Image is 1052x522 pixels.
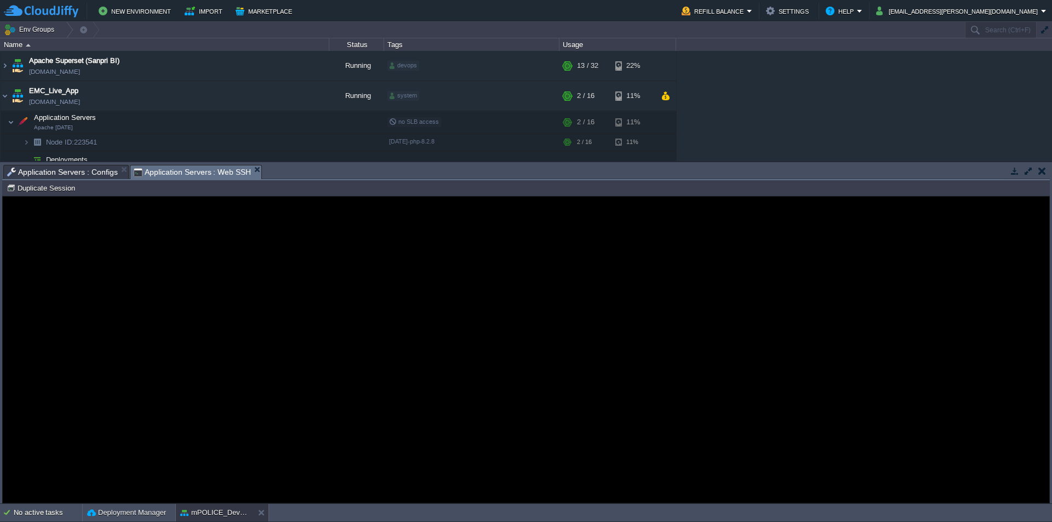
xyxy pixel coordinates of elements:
span: [DATE]-php-8.2.8 [389,138,434,145]
iframe: chat widget [1006,478,1041,511]
button: Marketplace [236,4,295,18]
img: AMDAwAAAACH5BAEAAAAALAAAAAABAAEAAAICRAEAOw== [8,111,14,133]
span: no SLB access [389,118,439,125]
div: Running [329,51,384,81]
span: Application Servers [33,113,98,122]
button: [EMAIL_ADDRESS][PERSON_NAME][DOMAIN_NAME] [876,4,1041,18]
button: Help [826,4,857,18]
div: Usage [560,38,676,51]
span: 223541 [45,137,99,147]
button: Duplicate Session [7,183,78,193]
button: Env Groups [4,22,58,37]
button: Deployment Manager [87,507,166,518]
span: Application Servers : Configs [7,165,118,179]
img: AMDAwAAAACH5BAEAAAAALAAAAAABAAEAAAICRAEAOw== [23,134,30,151]
img: AMDAwAAAACH5BAEAAAAALAAAAAABAAEAAAICRAEAOw== [30,151,45,168]
img: AMDAwAAAACH5BAEAAAAALAAAAAABAAEAAAICRAEAOw== [30,134,45,151]
div: 2 / 16 [577,81,594,111]
span: Application Servers : Web SSH [134,165,251,179]
a: Apache Superset (Sanpri BI) [29,55,119,66]
button: mPOLICE_Dev_App [180,507,249,518]
div: Running [329,81,384,111]
img: AMDAwAAAACH5BAEAAAAALAAAAAABAAEAAAICRAEAOw== [1,51,9,81]
div: 13 / 32 [577,51,598,81]
div: Name [1,38,329,51]
img: AMDAwAAAACH5BAEAAAAALAAAAAABAAEAAAICRAEAOw== [10,51,25,81]
div: No active tasks [14,504,82,521]
div: devops [387,61,419,71]
img: AMDAwAAAACH5BAEAAAAALAAAAAABAAEAAAICRAEAOw== [15,111,30,133]
div: 2 / 16 [577,111,594,133]
div: system [387,91,419,101]
img: CloudJiffy [4,4,78,18]
img: AMDAwAAAACH5BAEAAAAALAAAAAABAAEAAAICRAEAOw== [1,81,9,111]
a: [DOMAIN_NAME] [29,66,80,77]
button: New Environment [99,4,174,18]
img: AMDAwAAAACH5BAEAAAAALAAAAAABAAEAAAICRAEAOw== [10,81,25,111]
div: 2 / 16 [577,134,592,151]
span: Apache [DATE] [34,124,73,131]
a: Application ServersApache [DATE] [33,113,98,122]
img: AMDAwAAAACH5BAEAAAAALAAAAAABAAEAAAICRAEAOw== [26,44,31,47]
div: 22% [615,51,651,81]
a: Deployments [45,155,89,164]
div: 11% [615,134,651,151]
img: AMDAwAAAACH5BAEAAAAALAAAAAABAAEAAAICRAEAOw== [23,151,30,168]
div: Tags [385,38,559,51]
a: [DOMAIN_NAME] [29,96,80,107]
a: EMC_Live_App [29,85,78,96]
button: Import [185,4,226,18]
div: Status [330,38,384,51]
div: 11% [615,81,651,111]
span: Node ID: [46,138,74,146]
a: Node ID:223541 [45,137,99,147]
button: Refill Balance [682,4,747,18]
button: Settings [766,4,812,18]
div: 11% [615,111,651,133]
